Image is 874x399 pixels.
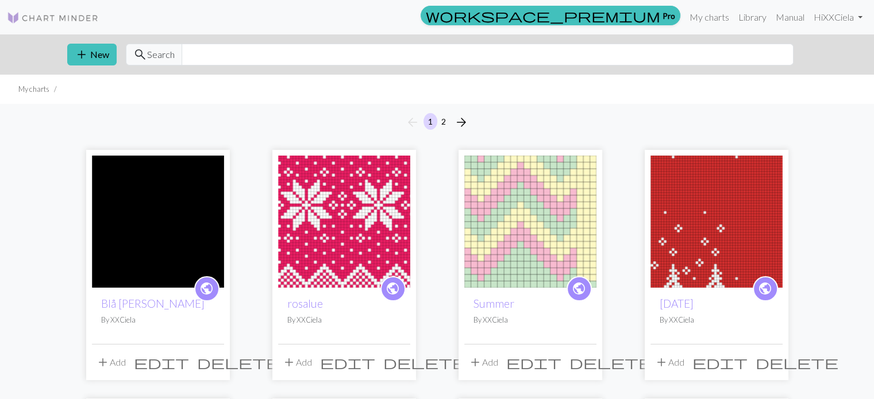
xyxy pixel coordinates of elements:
[134,355,189,369] i: Edit
[685,6,734,29] a: My charts
[692,354,748,370] span: edit
[464,156,596,288] img: Summer
[567,276,592,301] a: public
[380,276,406,301] a: public
[464,351,502,373] button: Add
[278,215,410,226] a: rosalue
[92,156,224,288] img: Blå ppm genser
[92,215,224,226] a: Blå ppm genser
[96,354,110,370] span: add
[455,114,468,130] span: arrow_forward
[809,6,867,29] a: HiXXCiela
[758,277,772,300] i: public
[660,297,694,310] a: [DATE]
[660,315,773,326] p: By XXCiela
[421,6,680,25] a: Pro
[758,280,772,297] span: public
[423,113,437,130] button: 1
[569,354,652,370] span: delete
[386,277,400,300] i: public
[101,297,205,310] a: Blå [PERSON_NAME]
[316,351,379,373] button: Edit
[320,354,375,370] span: edit
[278,351,316,373] button: Add
[688,351,752,373] button: Edit
[506,355,561,369] i: Edit
[134,354,189,370] span: edit
[473,297,514,310] a: Summer
[193,351,284,373] button: Delete
[753,276,778,301] a: public
[287,297,323,310] a: rosalue
[752,351,842,373] button: Delete
[565,351,656,373] button: Delete
[147,48,175,61] span: Search
[650,156,783,288] img: Jul
[379,351,470,373] button: Delete
[67,44,117,65] button: New
[437,113,451,130] button: 2
[199,280,214,297] span: public
[771,6,809,29] a: Manual
[450,113,473,131] button: Next
[650,351,688,373] button: Add
[468,354,482,370] span: add
[130,351,193,373] button: Edit
[287,315,401,326] p: By XXCiela
[133,47,147,63] span: search
[502,351,565,373] button: Edit
[401,113,473,131] nav: Page navigation
[199,277,214,300] i: public
[386,280,400,297] span: public
[473,315,587,326] p: By XXCiela
[426,7,660,24] span: workspace_premium
[92,351,130,373] button: Add
[572,280,586,297] span: public
[506,354,561,370] span: edit
[455,115,468,129] i: Next
[734,6,771,29] a: Library
[282,354,296,370] span: add
[197,354,280,370] span: delete
[464,215,596,226] a: Summer
[7,11,99,25] img: Logo
[383,354,466,370] span: delete
[18,84,49,95] li: My charts
[756,354,838,370] span: delete
[650,215,783,226] a: Jul
[278,156,410,288] img: rosalue
[101,315,215,326] p: By XXCiela
[75,47,88,63] span: add
[194,276,220,301] a: public
[654,354,668,370] span: add
[692,355,748,369] i: Edit
[572,277,586,300] i: public
[320,355,375,369] i: Edit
